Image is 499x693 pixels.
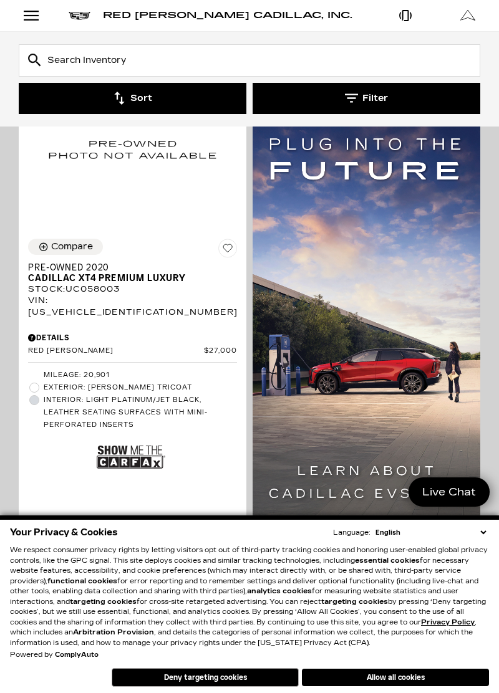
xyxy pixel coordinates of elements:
[19,83,246,114] button: Sort
[28,295,237,317] div: VIN: [US_VEHICLE_IDENTIFICATION_NUMBER]
[28,262,237,284] a: Pre-Owned 2020Cadillac XT4 Premium Luxury
[372,527,489,538] select: Language Select
[112,668,299,687] button: Deny targeting cookies
[421,618,475,626] a: Privacy Policy
[253,83,480,114] button: Filter
[10,545,489,648] p: We respect consumer privacy rights by letting visitors opt out of third-party tracking cookies an...
[28,346,237,356] a: Red [PERSON_NAME] $27,000
[44,394,237,431] span: Interior: Light Platinum/Jet Black, Leather seating surfaces with mini-perforated inserts
[247,587,312,595] strong: analytics cookies
[28,273,228,284] span: Cadillac XT4 Premium Luxury
[69,12,90,20] img: Cadillac logo
[204,346,237,356] span: $27,000
[333,529,370,536] div: Language:
[302,669,489,686] button: Allow all cookies
[409,477,490,507] a: Live Chat
[355,557,420,565] strong: essential cookies
[218,239,237,262] button: Save Vehicle
[103,7,352,24] a: Red [PERSON_NAME] Cadillac, Inc.
[44,381,237,394] span: Exterior: [PERSON_NAME] Tricoat
[416,485,482,499] span: Live Chat
[28,239,103,255] button: Compare Vehicle
[97,434,165,480] img: Show Me the CARFAX Badge
[28,284,237,295] div: Stock : UC058003
[47,577,117,585] strong: functional cookies
[51,241,93,252] div: Compare
[103,10,352,21] span: Red [PERSON_NAME] Cadillac, Inc.
[28,69,237,229] img: 2020 Cadillac XT4 Premium Luxury
[55,651,99,659] a: ComplyAuto
[28,332,237,343] div: Pricing Details - Pre-Owned 2020 Cadillac XT4 Premium Luxury
[321,598,388,606] strong: targeting cookies
[70,598,137,606] strong: targeting cookies
[28,369,237,381] li: Mileage: 20,901
[10,523,118,541] span: Your Privacy & Cookies
[10,651,99,659] div: Powered by
[73,628,154,636] strong: Arbitration Provision
[69,7,90,24] a: Cadillac logo
[28,346,204,356] span: Red [PERSON_NAME]
[19,44,480,77] input: Search Inventory
[28,262,228,273] span: Pre-Owned 2020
